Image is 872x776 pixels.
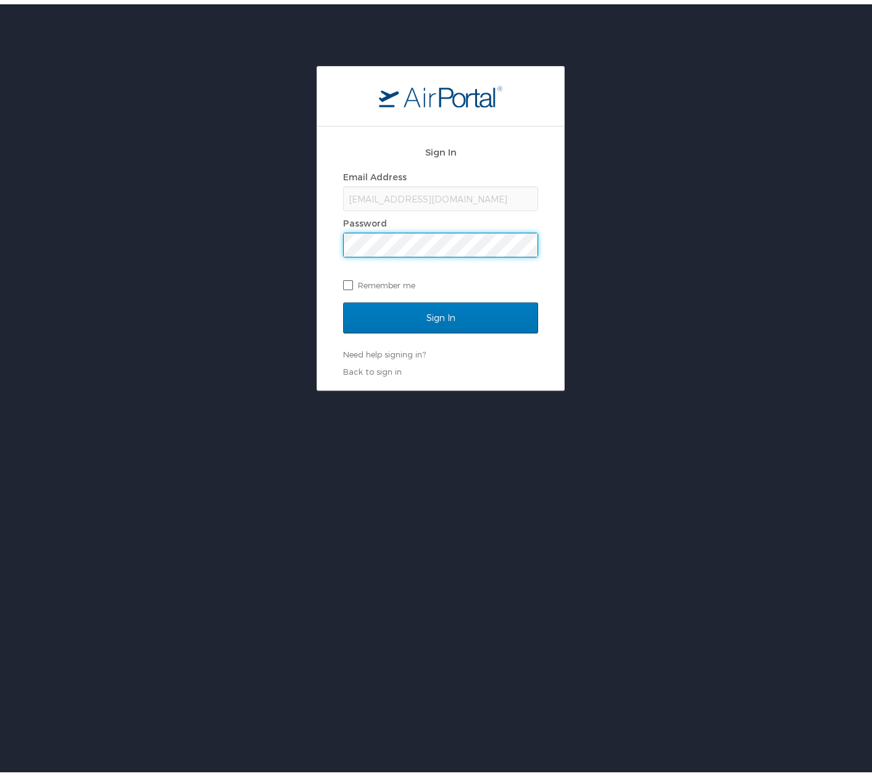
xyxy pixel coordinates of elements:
a: Need help signing in? [343,345,426,355]
h2: Sign In [343,141,538,155]
a: Back to sign in [343,362,402,372]
label: Remember me [343,272,538,290]
label: Email Address [343,167,407,178]
img: logo [379,81,502,103]
label: Password [343,214,387,224]
input: Sign In [343,298,538,329]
